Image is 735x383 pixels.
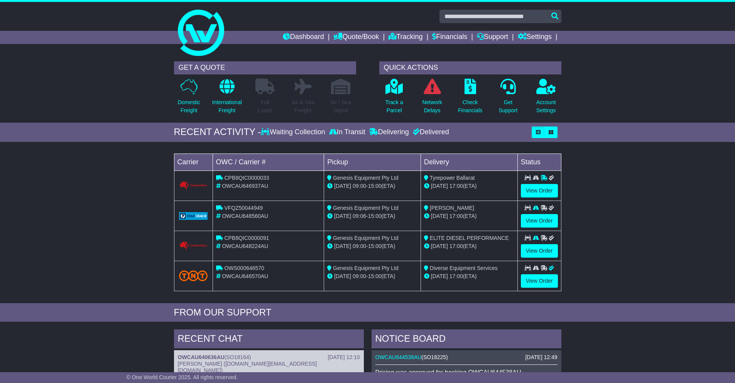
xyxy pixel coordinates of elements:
span: CPB8QIC0000033 [224,175,269,181]
div: Delivering [367,128,411,137]
span: Genesis Equipment Pty Ltd [333,175,399,181]
span: VFQZ50044949 [224,205,263,211]
td: Pickup [324,154,421,170]
span: © One World Courier 2025. All rights reserved. [127,374,238,380]
span: Genesis Equipment Pty Ltd [333,265,399,271]
a: Support [477,31,508,44]
a: OWCAU644538AU [375,354,422,360]
div: - (ETA) [327,272,417,280]
span: OWS000646570 [224,265,264,271]
span: 15:00 [368,243,382,249]
a: AccountSettings [536,78,556,119]
span: [DATE] [334,273,351,279]
div: RECENT ACTIVITY - [174,127,261,138]
span: 17:00 [449,273,463,279]
p: International Freight [212,98,242,115]
a: Settings [518,31,552,44]
span: [DATE] [431,243,448,249]
span: [DATE] [431,273,448,279]
span: CPB8QIC0000091 [224,235,269,241]
td: Delivery [421,154,517,170]
div: GET A QUOTE [174,61,356,74]
div: RECENT CHAT [174,329,364,350]
span: [DATE] [431,183,448,189]
span: 17:00 [449,183,463,189]
span: 09:06 [353,213,366,219]
span: Tyrepower Ballarat [430,175,475,181]
a: View Order [521,244,558,258]
div: ( ) [178,354,360,361]
span: SO18225 [423,354,446,360]
span: SO18164 [226,354,249,360]
span: OWCAU646570AU [222,273,268,279]
span: Genesis Equipment Pty Ltd [333,235,399,241]
span: OWCAU648560AU [222,213,268,219]
a: Track aParcel [385,78,404,119]
a: CheckFinancials [458,78,483,119]
a: View Order [521,214,558,228]
span: 15:00 [368,273,382,279]
p: Full Loads [255,98,275,115]
img: GetCarrierServiceLogo [179,241,208,250]
div: [DATE] 12:10 [328,354,360,361]
a: Dashboard [283,31,324,44]
a: GetSupport [498,78,518,119]
span: [PERSON_NAME] [430,205,474,211]
p: Account Settings [536,98,556,115]
div: Waiting Collection [261,128,327,137]
a: Quote/Book [333,31,379,44]
div: NOTICE BOARD [372,329,561,350]
a: DomesticFreight [177,78,200,119]
a: OWCAU640636AU [178,354,225,360]
td: Status [517,154,561,170]
span: Diverse Equipment Services [430,265,498,271]
span: 15:00 [368,213,382,219]
div: (ETA) [424,272,514,280]
div: In Transit [327,128,367,137]
span: Genesis Equipment Pty Ltd [333,205,399,211]
span: [DATE] [431,213,448,219]
td: Carrier [174,154,213,170]
div: FROM OUR SUPPORT [174,307,561,318]
div: QUICK ACTIONS [379,61,561,74]
span: OWCAU648224AU [222,243,268,249]
span: 09:00 [353,273,366,279]
span: 15:00 [368,183,382,189]
p: Pricing was approved for booking OWCAU644538AU. [375,369,558,376]
p: Track a Parcel [385,98,403,115]
span: 09:00 [353,183,366,189]
td: OWC / Carrier # [213,154,324,170]
a: View Order [521,274,558,288]
p: Check Financials [458,98,482,115]
a: InternationalFreight [212,78,242,119]
a: Financials [432,31,467,44]
div: Delivered [411,128,449,137]
a: NetworkDelays [422,78,442,119]
img: GetCarrierServiceLogo [179,181,208,190]
div: - (ETA) [327,182,417,190]
span: [DATE] [334,243,351,249]
a: Tracking [389,31,422,44]
a: View Order [521,184,558,197]
img: GetCarrierServiceLogo [179,212,208,220]
span: OWCAU646937AU [222,183,268,189]
div: ( ) [375,354,558,361]
div: (ETA) [424,242,514,250]
p: Air & Sea Freight [292,98,314,115]
p: Air / Sea Depot [331,98,351,115]
div: [DATE] 12:49 [525,354,557,361]
p: Get Support [498,98,517,115]
p: Network Delays [422,98,442,115]
span: [PERSON_NAME] ([DOMAIN_NAME][EMAIL_ADDRESS][DOMAIN_NAME]) [178,361,317,373]
p: Domestic Freight [177,98,200,115]
div: - (ETA) [327,212,417,220]
span: 17:00 [449,243,463,249]
span: [DATE] [334,213,351,219]
span: 17:00 [449,213,463,219]
img: TNT_Domestic.png [179,270,208,281]
div: - (ETA) [327,242,417,250]
div: (ETA) [424,212,514,220]
span: [DATE] [334,183,351,189]
span: ELITE DIESEL PERFORMANCE [430,235,509,241]
span: 09:00 [353,243,366,249]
